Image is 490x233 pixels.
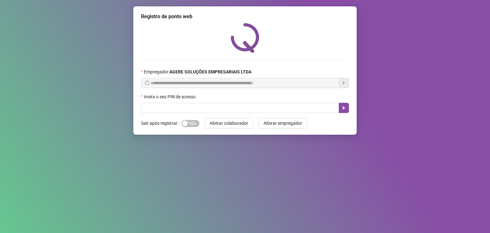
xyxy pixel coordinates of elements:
[169,69,251,74] strong: AGERE SOLUÇÕES EMPRESARIAIS LTDA
[341,105,346,110] span: caret-right
[204,118,253,128] button: Alterar colaborador
[141,93,200,100] label: Insira o seu PIN de acesso
[210,120,248,127] span: Alterar colaborador
[145,81,149,85] span: info-circle
[141,13,349,20] div: Registro de ponto web
[264,120,302,127] span: Alterar empregador
[144,68,251,75] span: Empregador :
[231,23,259,53] img: QRPoint
[141,118,182,128] label: Sair após registrar
[258,118,307,128] button: Alterar empregador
